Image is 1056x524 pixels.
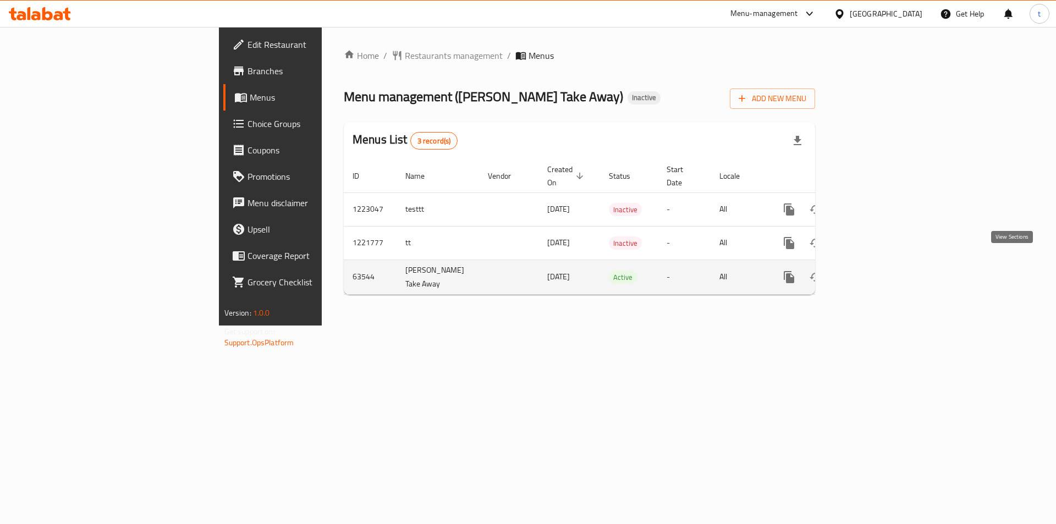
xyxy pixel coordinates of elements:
span: Name [405,169,439,183]
button: more [776,196,802,223]
table: enhanced table [344,159,890,295]
span: Menu disclaimer [248,196,387,209]
a: Grocery Checklist [223,269,395,295]
div: Active [609,271,637,284]
td: [PERSON_NAME] Take Away [397,260,479,294]
a: Coupons [223,137,395,163]
span: Inactive [609,203,642,216]
button: more [776,230,802,256]
span: Version: [224,306,251,320]
span: 3 record(s) [411,136,458,146]
div: Menu-management [730,7,798,20]
button: Change Status [802,264,829,290]
span: Active [609,271,637,284]
a: Support.OpsPlatform [224,335,294,350]
button: Change Status [802,230,829,256]
a: Promotions [223,163,395,190]
td: testtt [397,192,479,226]
td: - [658,226,711,260]
span: Vendor [488,169,525,183]
span: Menu management ( [PERSON_NAME] Take Away ) [344,84,623,109]
td: All [711,226,767,260]
nav: breadcrumb [344,49,815,62]
span: Promotions [248,170,387,183]
span: Edit Restaurant [248,38,387,51]
a: Restaurants management [392,49,503,62]
div: Inactive [628,91,661,104]
li: / [507,49,511,62]
span: Upsell [248,223,387,236]
span: Add New Menu [739,92,806,106]
a: Menus [223,84,395,111]
div: Inactive [609,236,642,250]
a: Menu disclaimer [223,190,395,216]
span: [DATE] [547,202,570,216]
a: Coverage Report [223,242,395,269]
span: Start Date [667,163,697,189]
td: - [658,260,711,294]
span: Menus [250,91,387,104]
span: Branches [248,64,387,78]
span: 1.0.0 [253,306,270,320]
span: t [1038,8,1041,20]
button: more [776,264,802,290]
div: Total records count [410,132,458,150]
a: Edit Restaurant [223,31,395,58]
span: Inactive [628,93,661,102]
span: Menus [529,49,554,62]
span: Get support on: [224,324,275,339]
a: Branches [223,58,395,84]
span: Coverage Report [248,249,387,262]
button: Add New Menu [730,89,815,109]
td: - [658,192,711,226]
span: Status [609,169,645,183]
span: Inactive [609,237,642,250]
span: Created On [547,163,587,189]
div: Export file [784,128,811,154]
button: Change Status [802,196,829,223]
td: All [711,260,767,294]
td: All [711,192,767,226]
span: Coupons [248,144,387,157]
span: Choice Groups [248,117,387,130]
span: [DATE] [547,269,570,284]
td: tt [397,226,479,260]
th: Actions [767,159,890,193]
a: Upsell [223,216,395,242]
span: ID [353,169,373,183]
span: Restaurants management [405,49,503,62]
h2: Menus List [353,131,458,150]
span: [DATE] [547,235,570,250]
span: Locale [719,169,754,183]
span: Grocery Checklist [248,275,387,289]
div: [GEOGRAPHIC_DATA] [850,8,922,20]
a: Choice Groups [223,111,395,137]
